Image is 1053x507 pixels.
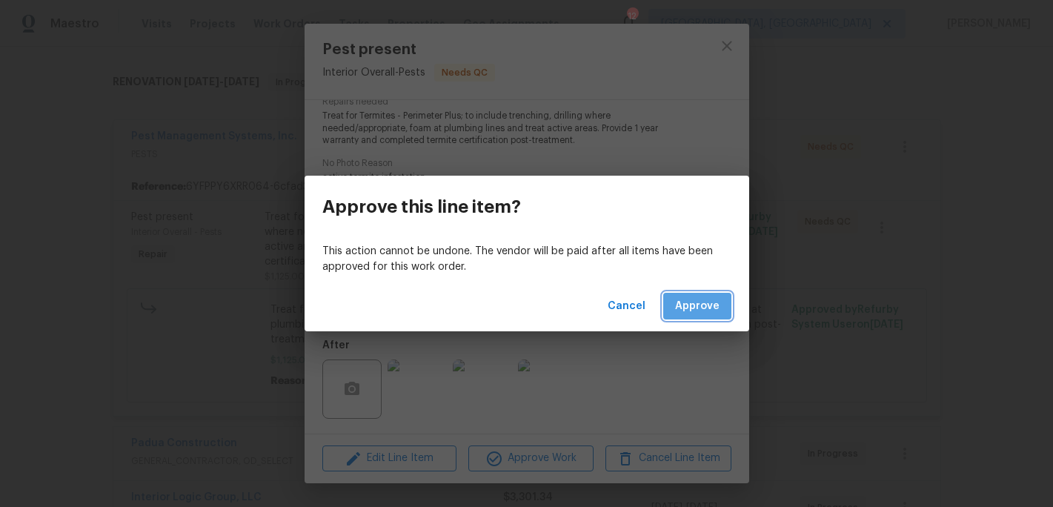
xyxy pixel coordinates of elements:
span: Approve [675,297,720,316]
button: Approve [663,293,731,320]
span: Cancel [608,297,645,316]
p: This action cannot be undone. The vendor will be paid after all items have been approved for this... [322,244,731,275]
button: Cancel [602,293,651,320]
h3: Approve this line item? [322,196,521,217]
